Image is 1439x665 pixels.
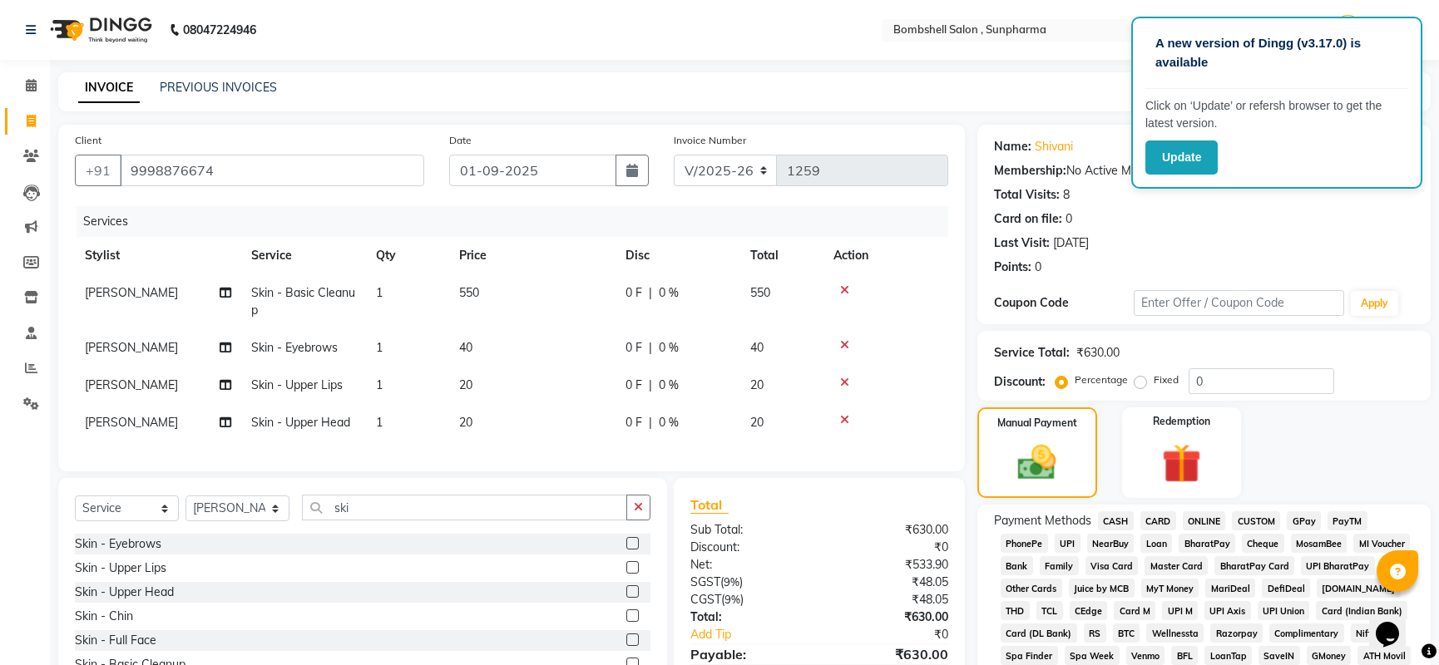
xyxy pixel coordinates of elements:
[241,237,366,274] th: Service
[1269,623,1344,643] span: Complimentary
[1066,210,1072,228] div: 0
[120,155,424,186] input: Search by Name/Mobile/Email/Code
[1085,556,1139,575] span: Visa Card
[1204,601,1251,620] span: UPI Axis
[376,285,383,300] span: 1
[678,574,819,591] div: ( )
[678,556,819,574] div: Net:
[1076,344,1120,362] div: ₹630.00
[376,377,383,392] span: 1
[449,133,472,148] label: Date
[994,186,1060,204] div: Total Visits:
[78,73,140,103] a: INVOICE
[1065,646,1120,665] span: Spa Week
[1141,579,1199,598] span: MyT Money
[1098,511,1134,530] span: CASH
[843,626,961,643] div: ₹0
[819,556,961,574] div: ₹533.90
[819,539,961,556] div: ₹0
[690,592,721,607] span: CGST
[1204,646,1252,665] span: LoanTap
[1183,511,1226,530] span: ONLINE
[1317,579,1401,598] span: [DOMAIN_NAME]
[85,340,178,355] span: [PERSON_NAME]
[1087,534,1135,553] span: NearBuy
[649,377,652,394] span: |
[659,414,679,431] span: 0 %
[819,591,961,608] div: ₹48.05
[1001,556,1033,575] span: Bank
[994,344,1070,362] div: Service Total:
[302,495,627,520] input: Search or Scan
[1154,372,1179,387] label: Fixed
[994,162,1414,180] div: No Active Membership
[75,608,133,625] div: Skin - Chin
[674,133,746,148] label: Invoice Number
[659,339,679,357] span: 0 %
[649,339,652,357] span: |
[750,285,770,300] span: 550
[1162,601,1198,620] span: UPI M
[1001,623,1077,643] span: Card (DL Bank)
[626,339,642,357] span: 0 F
[1069,579,1135,598] span: Juice by MCB
[1055,534,1080,553] span: UPI
[690,496,729,514] span: Total
[1357,646,1411,665] span: ATH Movil
[85,415,178,430] span: [PERSON_NAME]
[626,284,642,302] span: 0 F
[1070,601,1108,620] span: CEdge
[1145,97,1408,132] p: Click on ‘Update’ or refersh browser to get the latest version.
[251,415,350,430] span: Skin - Upper Head
[1328,511,1367,530] span: PayTM
[994,373,1046,391] div: Discount:
[659,377,679,394] span: 0 %
[1353,534,1410,553] span: MI Voucher
[1084,623,1106,643] span: RS
[1171,646,1198,665] span: BFL
[1301,556,1375,575] span: UPI BharatPay
[994,259,1031,276] div: Points:
[740,237,823,274] th: Total
[459,377,472,392] span: 20
[823,237,948,274] th: Action
[459,285,479,300] span: 550
[678,539,819,556] div: Discount:
[1262,579,1310,598] span: DefiDeal
[1001,601,1030,620] span: THD
[678,608,819,626] div: Total:
[1287,511,1321,530] span: GPay
[690,574,720,589] span: SGST
[994,138,1031,155] div: Name:
[449,237,616,274] th: Price
[160,80,277,95] a: PREVIOUS INVOICES
[183,7,256,53] b: 08047224946
[1114,601,1155,620] span: Card M
[459,340,472,355] span: 40
[1146,623,1204,643] span: Wellnessta
[1145,140,1218,175] button: Update
[994,512,1091,530] span: Payment Methods
[376,415,383,430] span: 1
[1258,601,1310,620] span: UPI Union
[1001,646,1058,665] span: Spa Finder
[678,591,819,608] div: ( )
[994,210,1062,228] div: Card on file:
[42,7,156,53] img: logo
[1232,511,1280,530] span: CUSTOM
[678,626,843,643] a: Add Tip
[1036,601,1063,620] span: TCL
[659,284,679,302] span: 0 %
[1153,414,1210,429] label: Redemption
[1369,598,1422,648] iframe: chat widget
[1075,372,1128,387] label: Percentage
[649,284,652,302] span: |
[819,644,961,664] div: ₹630.00
[366,237,449,274] th: Qty
[1150,439,1214,488] img: _gift.svg
[1145,556,1208,575] span: Master Card
[1035,138,1073,155] a: Shivani
[678,521,819,539] div: Sub Total:
[626,414,642,431] span: 0 F
[678,644,819,664] div: Payable:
